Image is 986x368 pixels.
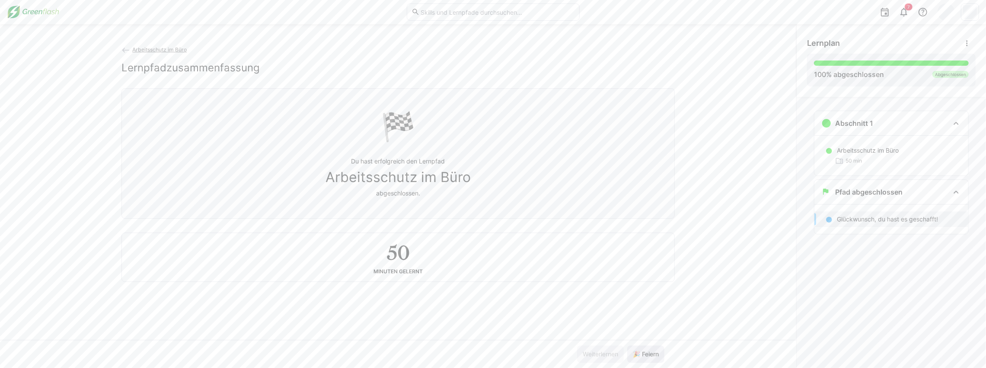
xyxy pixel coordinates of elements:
[837,215,938,224] p: Glückwunsch, du hast es geschafft!
[907,4,910,10] span: 7
[846,157,862,164] span: 50 min
[835,119,873,128] h3: Abschnitt 1
[325,169,471,186] span: Arbeitsschutz im Büro
[814,69,884,80] div: % abgeschlossen
[121,46,187,53] a: Arbeitsschutz im Büro
[577,346,624,363] button: Weiterlernen
[381,109,415,143] div: 🏁
[121,61,260,74] h2: Lernpfadzusammenfassung
[627,346,664,363] button: 🎉 Feiern
[932,71,969,78] div: Abgeschlossen
[835,188,903,196] h3: Pfad abgeschlossen
[837,146,899,155] p: Arbeitsschutz im Büro
[387,240,409,265] h2: 50
[373,269,423,275] div: Minuten gelernt
[807,38,840,48] span: Lernplan
[814,70,826,79] span: 100
[420,8,574,16] input: Skills und Lernpfade durchsuchen…
[325,157,471,198] p: Du hast erfolgreich den Lernpfad abgeschlossen.
[632,350,660,358] span: 🎉 Feiern
[132,46,187,53] span: Arbeitsschutz im Büro
[581,350,619,358] span: Weiterlernen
